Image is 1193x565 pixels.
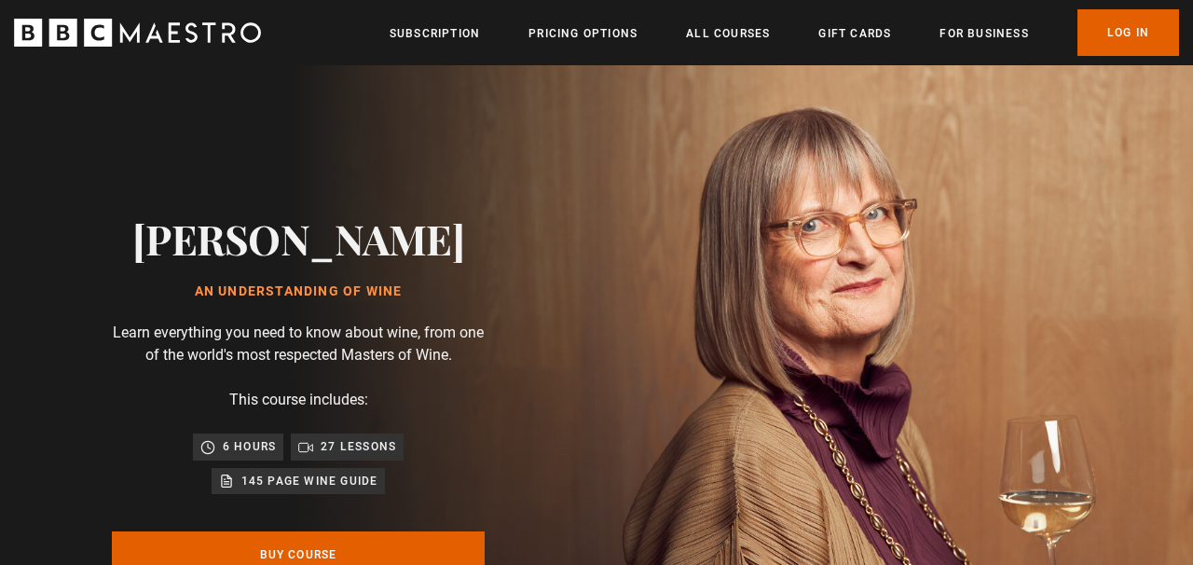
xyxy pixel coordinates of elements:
h2: [PERSON_NAME] [132,214,465,262]
a: Log In [1077,9,1179,56]
a: Pricing Options [528,24,638,43]
svg: BBC Maestro [14,19,261,47]
a: Gift Cards [818,24,891,43]
a: All Courses [686,24,770,43]
p: 145 page wine guide [241,472,378,490]
p: Learn everything you need to know about wine, from one of the world's most respected Masters of W... [112,322,485,366]
h1: An Understanding of Wine [132,284,465,299]
p: This course includes: [229,389,368,411]
nav: Primary [390,9,1179,56]
a: Subscription [390,24,480,43]
p: 6 hours [223,437,276,456]
a: For business [939,24,1028,43]
p: 27 lessons [321,437,396,456]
